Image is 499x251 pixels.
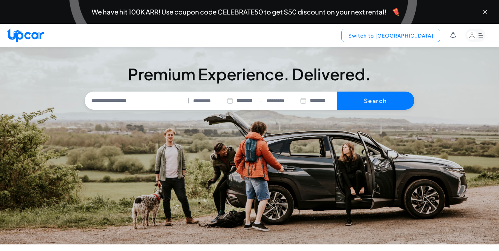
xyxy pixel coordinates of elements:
[7,28,44,42] img: Upcar Logo
[482,9,488,15] button: Close banner
[85,65,414,84] h3: Premium Experience. Delivered.
[341,29,440,42] button: Switch to [GEOGRAPHIC_DATA]
[92,9,386,15] span: We have hit 100K ARR! Use coupon code CELEBRATE50 to get $50 discount on your next rental!
[337,92,414,110] button: Search
[188,97,189,104] span: |
[258,97,263,104] span: —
